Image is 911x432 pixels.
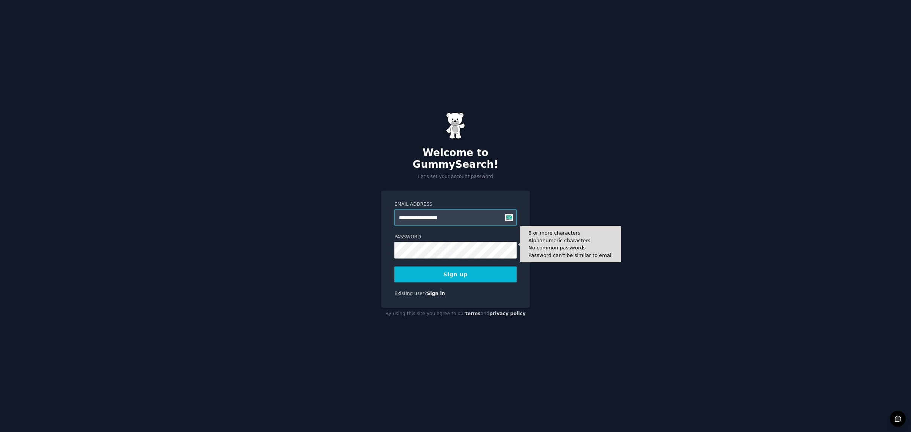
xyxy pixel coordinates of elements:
[427,291,445,296] a: Sign in
[381,308,530,320] div: By using this site you agree to our and
[394,234,517,241] label: Password
[394,266,517,282] button: Sign up
[489,311,526,316] a: privacy policy
[446,112,465,139] img: Gummy Bear
[394,201,517,208] label: Email Address
[381,173,530,180] p: Let's set your account password
[465,311,481,316] a: terms
[381,147,530,171] h2: Welcome to GummySearch!
[394,291,427,296] span: Existing user?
